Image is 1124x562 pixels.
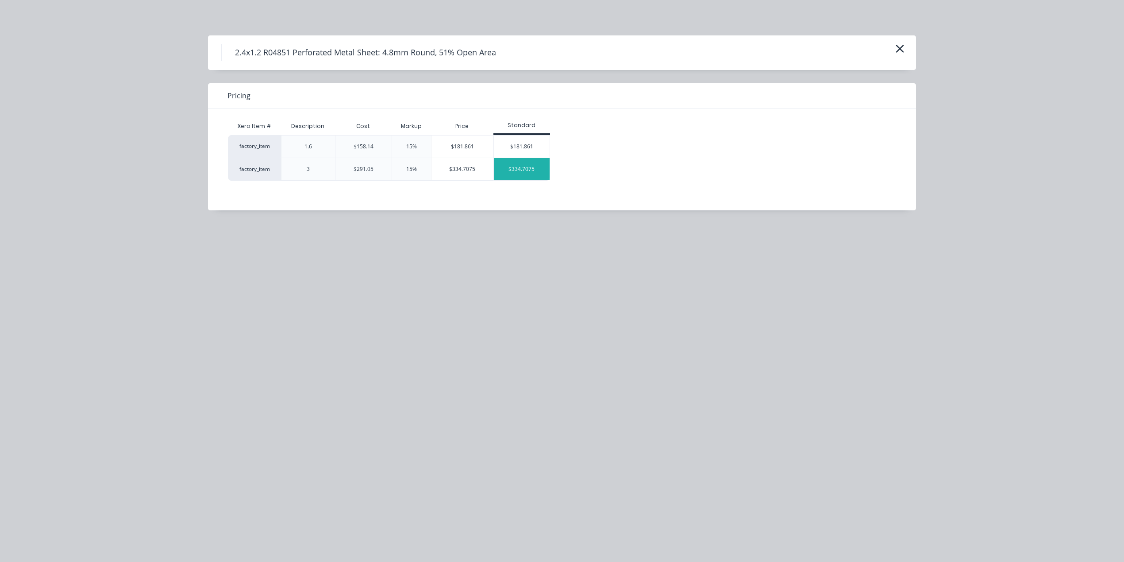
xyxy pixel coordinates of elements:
div: Markup [392,117,431,135]
div: Standard [493,121,550,129]
div: 1.6 [304,143,312,151]
div: $181.861 [431,136,493,158]
div: 15% [406,165,417,173]
div: $291.05 [354,165,373,173]
div: Xero Item # [228,117,281,135]
div: 15% [406,143,417,151]
div: $181.861 [494,136,550,158]
div: Price [431,117,493,135]
div: $334.7075 [494,158,550,180]
div: $158.14 [354,143,373,151]
div: 3 [307,165,310,173]
div: factory_item [228,135,281,158]
div: $334.7075 [431,158,493,180]
div: factory_item [228,158,281,181]
h4: 2.4x1.2 R04851 Perforated Metal Sheet: 4.8mm Round, 51% Open Area [221,44,509,61]
div: Description [284,115,331,137]
span: Pricing [227,90,250,101]
div: Cost [335,117,392,135]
